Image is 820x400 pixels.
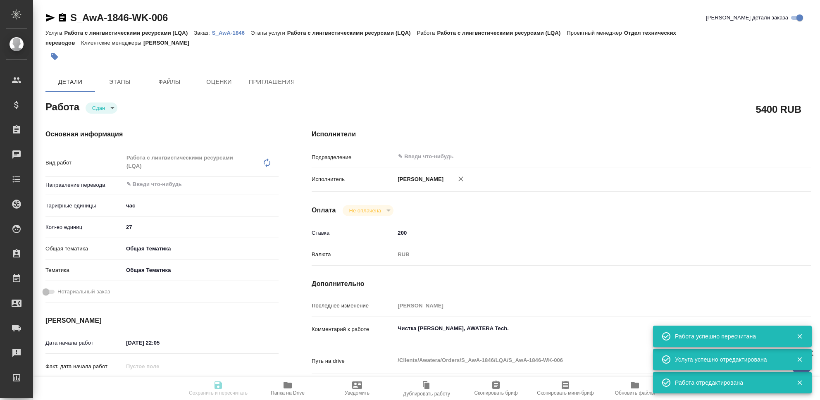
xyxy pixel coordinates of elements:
[123,263,279,277] div: Общая Тематика
[347,207,384,214] button: Не оплачена
[86,102,117,114] div: Сдан
[706,14,788,22] span: [PERSON_NAME] детали заказа
[537,390,594,396] span: Скопировать мини-бриф
[312,279,811,289] h4: Дополнительно
[45,223,123,231] p: Кол-во единиц
[45,181,123,189] p: Направление перевода
[345,390,369,396] span: Уведомить
[45,30,676,46] p: Отдел технических переводов
[249,77,295,87] span: Приглашения
[791,379,808,386] button: Закрыть
[392,377,461,400] button: Дублировать работу
[287,30,417,36] p: Работа с лингвистическими ресурсами (LQA)
[312,250,395,259] p: Валюта
[397,152,739,162] input: ✎ Введи что-нибудь
[212,29,251,36] a: S_AwA-1846
[322,377,392,400] button: Уведомить
[123,337,195,349] input: ✎ Введи что-нибудь
[765,156,766,157] button: Open
[70,12,168,23] a: S_AwA-1846-WK-006
[791,356,808,363] button: Закрыть
[184,377,253,400] button: Сохранить и пересчитать
[271,390,305,396] span: Папка на Drive
[312,129,811,139] h4: Исполнители
[312,153,395,162] p: Подразделение
[675,379,784,387] div: Работа отредактирована
[123,199,279,213] div: час
[45,13,55,23] button: Скопировать ссылку для ЯМессенджера
[395,353,769,367] textarea: /Clients/Awatera/Orders/S_AwA-1846/LQA/S_AwA-1846-WK-006
[251,30,287,36] p: Этапы услуги
[45,48,64,66] button: Добавить тэг
[312,357,395,365] p: Путь на drive
[567,30,624,36] p: Проектный менеджер
[150,77,189,87] span: Файлы
[45,339,123,347] p: Дата начала работ
[143,40,195,46] p: [PERSON_NAME]
[45,266,123,274] p: Тематика
[199,77,239,87] span: Оценки
[395,175,443,183] p: [PERSON_NAME]
[45,362,123,371] p: Факт. дата начала работ
[474,390,517,396] span: Скопировать бриф
[50,77,90,87] span: Детали
[123,360,195,372] input: Пустое поле
[126,179,248,189] input: ✎ Введи что-нибудь
[395,300,769,312] input: Пустое поле
[615,390,655,396] span: Обновить файлы
[403,391,450,397] span: Дублировать работу
[100,77,140,87] span: Этапы
[675,332,784,340] div: Работа успешно пересчитана
[312,302,395,310] p: Последнее изменение
[81,40,143,46] p: Клиентские менеджеры
[45,30,64,36] p: Услуга
[675,355,784,364] div: Услуга успешно отредактирована
[64,30,194,36] p: Работа с лингвистическими ресурсами (LQA)
[395,321,769,336] textarea: Чистка [PERSON_NAME], AWATERA Tech.
[57,288,110,296] span: Нотариальный заказ
[395,248,769,262] div: RUB
[212,30,251,36] p: S_AwA-1846
[194,30,212,36] p: Заказ:
[45,245,123,253] p: Общая тематика
[57,13,67,23] button: Скопировать ссылку
[312,325,395,333] p: Комментарий к работе
[312,229,395,237] p: Ставка
[312,205,336,215] h4: Оплата
[274,183,276,185] button: Open
[437,30,567,36] p: Работа с лингвистическими ресурсами (LQA)
[417,30,437,36] p: Работа
[90,105,107,112] button: Сдан
[343,205,393,216] div: Сдан
[600,377,670,400] button: Обновить файлы
[452,170,470,188] button: Удалить исполнителя
[45,159,123,167] p: Вид работ
[395,227,769,239] input: ✎ Введи что-нибудь
[312,175,395,183] p: Исполнитель
[45,129,279,139] h4: Основная информация
[791,333,808,340] button: Закрыть
[45,202,123,210] p: Тарифные единицы
[189,390,248,396] span: Сохранить и пересчитать
[756,102,801,116] h2: 5400 RUB
[45,99,79,114] h2: Работа
[461,377,531,400] button: Скопировать бриф
[253,377,322,400] button: Папка на Drive
[123,221,279,233] input: ✎ Введи что-нибудь
[45,316,279,326] h4: [PERSON_NAME]
[531,377,600,400] button: Скопировать мини-бриф
[123,242,279,256] div: Общая Тематика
